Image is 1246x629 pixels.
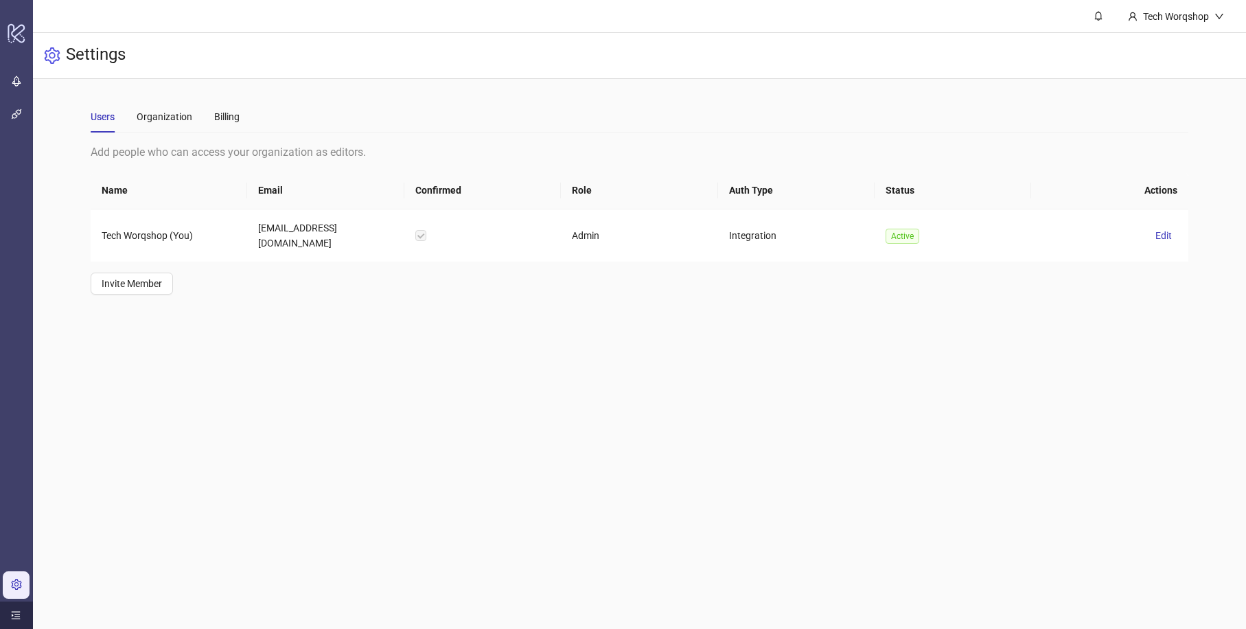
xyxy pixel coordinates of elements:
span: Active [886,229,919,244]
span: menu-unfold [11,610,21,620]
th: Auth Type [718,172,875,209]
div: Tech Worqshop [1138,9,1214,24]
th: Confirmed [404,172,561,209]
span: setting [44,47,60,64]
th: Status [875,172,1031,209]
h3: Settings [66,44,126,67]
td: [EMAIL_ADDRESS][DOMAIN_NAME] [247,209,404,262]
th: Email [247,172,404,209]
span: Edit [1155,230,1172,241]
td: Tech Worqshop (You) [91,209,247,262]
div: Add people who can access your organization as editors. [91,144,1188,161]
th: Role [561,172,717,209]
div: Users [91,109,115,124]
button: Edit [1150,227,1177,244]
th: Name [91,172,247,209]
span: down [1214,12,1224,21]
span: user [1128,12,1138,21]
button: Invite Member [91,273,173,295]
th: Actions [1031,172,1188,209]
span: Invite Member [102,278,162,289]
div: Organization [137,109,192,124]
div: Billing [214,109,240,124]
td: Admin [561,209,717,262]
td: Integration [718,209,875,262]
span: bell [1094,11,1103,21]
